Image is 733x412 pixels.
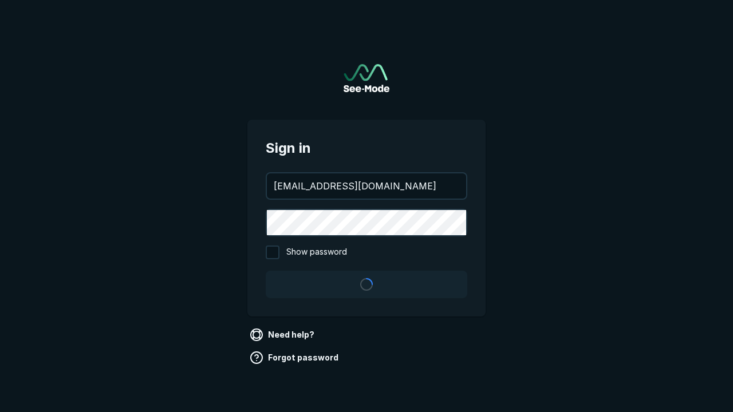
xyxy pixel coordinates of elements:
img: See-Mode Logo [344,64,389,92]
a: Go to sign in [344,64,389,92]
span: Show password [286,245,347,259]
a: Forgot password [247,348,343,367]
a: Need help? [247,326,319,344]
input: your@email.com [267,173,466,199]
span: Sign in [266,138,467,159]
